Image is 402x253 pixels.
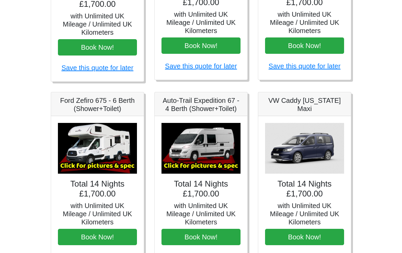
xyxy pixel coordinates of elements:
h4: Total 14 Nights £1,700.00 [58,179,137,199]
h5: with Unlimited UK Mileage / Unlimited UK Kilometers [58,12,137,37]
a: Save this quote for later [268,63,340,70]
h5: with Unlimited UK Mileage / Unlimited UK Kilometers [265,11,344,35]
h5: Ford Zefiro 675 - 6 Berth (Shower+Toilet) [58,97,137,113]
img: VW Caddy California Maxi [265,123,344,174]
a: Save this quote for later [61,64,133,72]
h5: with Unlimited UK Mileage / Unlimited UK Kilometers [265,202,344,226]
button: Book Now! [161,38,241,54]
img: Ford Zefiro 675 - 6 Berth (Shower+Toilet) [58,123,137,174]
h5: VW Caddy [US_STATE] Maxi [265,97,344,113]
button: Book Now! [58,229,137,246]
h4: Total 14 Nights £1,700.00 [161,179,241,199]
button: Book Now! [58,39,137,56]
a: Save this quote for later [165,63,237,70]
h4: Total 14 Nights £1,700.00 [265,179,344,199]
h5: with Unlimited UK Mileage / Unlimited UK Kilometers [58,202,137,226]
h5: with Unlimited UK Mileage / Unlimited UK Kilometers [161,11,241,35]
h5: Auto-Trail Expedition 67 - 4 Berth (Shower+Toilet) [161,97,241,113]
button: Book Now! [161,229,241,246]
button: Book Now! [265,229,344,246]
h5: with Unlimited UK Mileage / Unlimited UK Kilometers [161,202,241,226]
img: Auto-Trail Expedition 67 - 4 Berth (Shower+Toilet) [161,123,241,174]
button: Book Now! [265,38,344,54]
